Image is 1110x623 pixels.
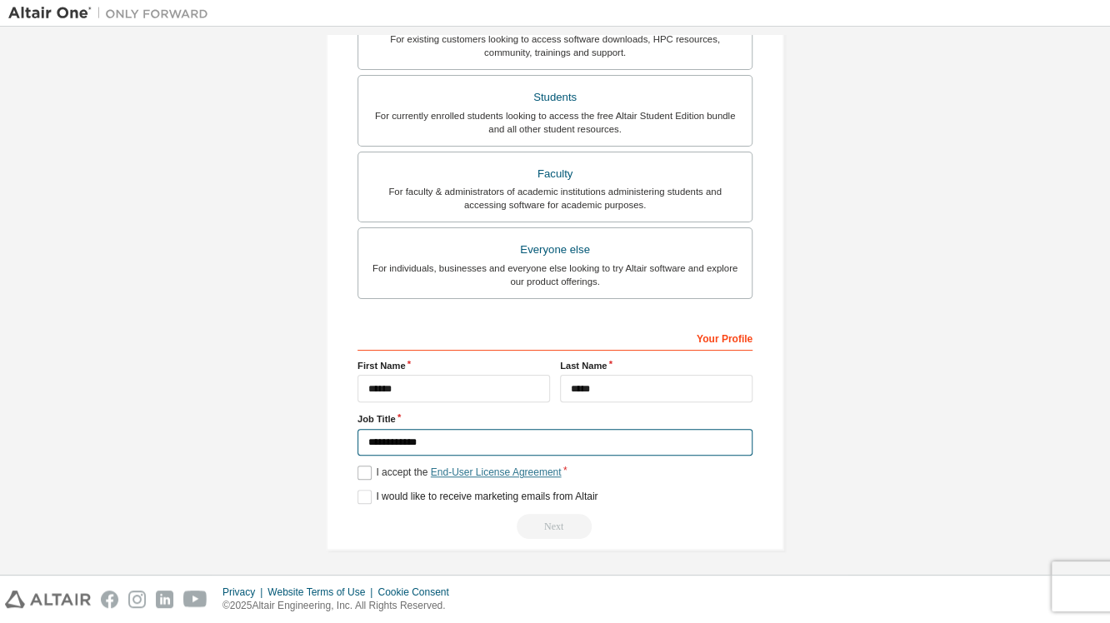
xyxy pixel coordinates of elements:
[377,586,458,599] div: Cookie Consent
[5,591,91,608] img: altair_logo.svg
[357,466,561,480] label: I accept the
[267,586,377,599] div: Website Terms of Use
[183,591,207,608] img: youtube.svg
[222,586,267,599] div: Privacy
[368,162,742,186] div: Faculty
[222,599,459,613] p: © 2025 Altair Engineering, Inc. All Rights Reserved.
[357,359,550,372] label: First Name
[431,466,562,478] a: End-User License Agreement
[368,185,742,212] div: For faculty & administrators of academic institutions administering students and accessing softwa...
[357,412,752,426] label: Job Title
[357,490,597,504] label: I would like to receive marketing emails from Altair
[357,324,752,351] div: Your Profile
[128,591,146,608] img: instagram.svg
[560,359,752,372] label: Last Name
[368,262,742,288] div: For individuals, businesses and everyone else looking to try Altair software and explore our prod...
[156,591,173,608] img: linkedin.svg
[368,238,742,262] div: Everyone else
[101,591,118,608] img: facebook.svg
[368,109,742,136] div: For currently enrolled students looking to access the free Altair Student Edition bundle and all ...
[368,32,742,59] div: For existing customers looking to access software downloads, HPC resources, community, trainings ...
[8,5,217,22] img: Altair One
[357,514,752,539] div: Read and acccept EULA to continue
[368,86,742,109] div: Students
